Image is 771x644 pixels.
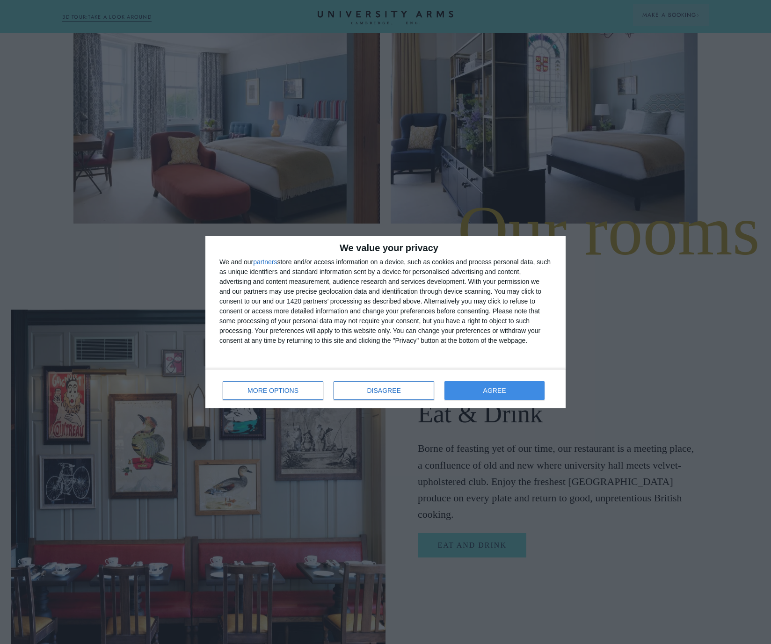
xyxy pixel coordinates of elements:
[367,387,401,394] span: DISAGREE
[219,257,552,346] div: We and our store and/or access information on a device, such as cookies and process personal data...
[205,236,566,408] div: qc-cmp2-ui
[334,381,434,400] button: DISAGREE
[247,387,298,394] span: MORE OPTIONS
[483,387,506,394] span: AGREE
[444,381,545,400] button: AGREE
[253,259,277,265] button: partners
[223,381,323,400] button: MORE OPTIONS
[219,243,552,253] h2: We value your privacy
